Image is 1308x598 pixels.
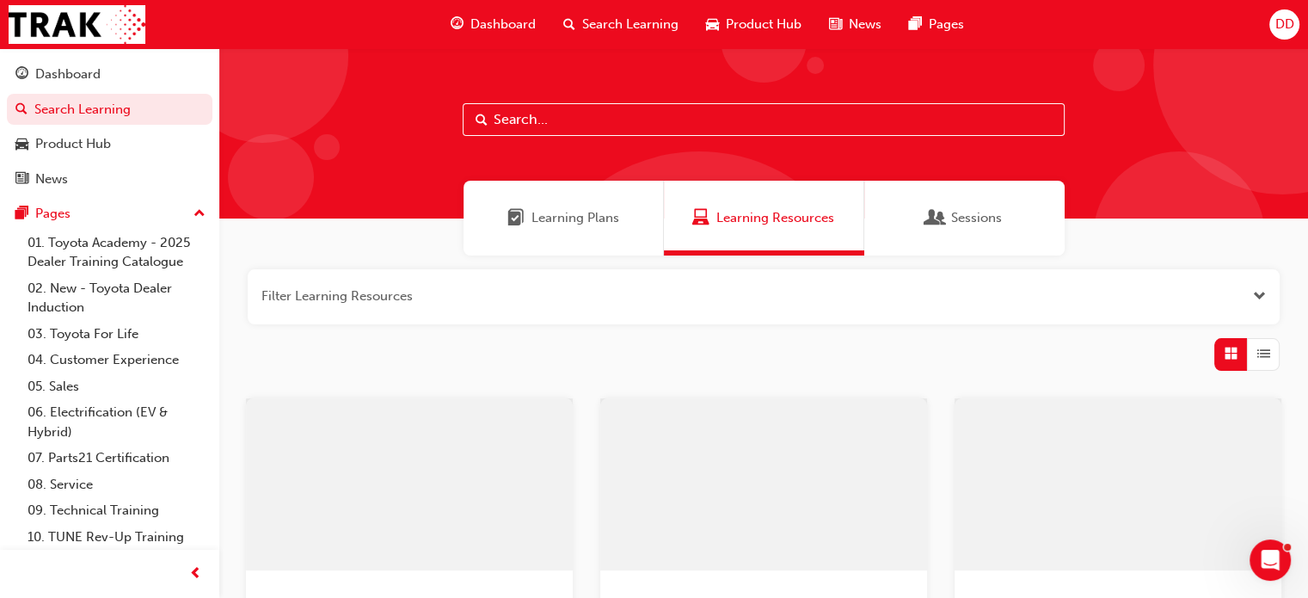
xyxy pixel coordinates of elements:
span: Grid [1225,344,1237,364]
span: guage-icon [15,67,28,83]
a: 04. Customer Experience [21,347,212,373]
span: Dashboard [470,15,536,34]
span: Pages [929,15,964,34]
button: DD [1269,9,1299,40]
span: guage-icon [451,14,464,35]
span: Learning Plans [507,208,525,228]
span: List [1257,344,1270,364]
a: 10. TUNE Rev-Up Training [21,524,212,551]
a: car-iconProduct Hub [692,7,815,42]
a: pages-iconPages [895,7,978,42]
a: search-iconSearch Learning [550,7,692,42]
span: news-icon [15,172,28,188]
a: 01. Toyota Academy - 2025 Dealer Training Catalogue [21,230,212,275]
div: Product Hub [35,134,111,154]
span: search-icon [15,102,28,118]
a: News [7,163,212,195]
span: Sessions [951,208,1002,228]
span: Learning Resources [716,208,834,228]
span: Search Learning [582,15,679,34]
span: car-icon [706,14,719,35]
div: Dashboard [35,65,101,84]
span: search-icon [563,14,575,35]
button: DashboardSearch LearningProduct HubNews [7,55,212,198]
span: Search [476,110,488,130]
span: pages-icon [909,14,922,35]
a: 03. Toyota For Life [21,321,212,348]
a: Dashboard [7,59,212,90]
div: Pages [35,204,71,224]
span: Learning Resources [692,208,709,228]
a: 06. Electrification (EV & Hybrid) [21,399,212,445]
a: Learning ResourcesLearning Resources [664,181,864,256]
span: DD [1274,15,1293,34]
button: Open the filter [1253,287,1266,306]
button: Pages [7,198,212,230]
a: 09. Technical Training [21,497,212,524]
span: News [849,15,881,34]
a: Learning PlansLearning Plans [464,181,664,256]
a: Search Learning [7,94,212,126]
img: Trak [9,5,145,44]
div: News [35,170,68,189]
a: 02. New - Toyota Dealer Induction [21,275,212,321]
span: Learning Plans [531,208,619,228]
a: Product Hub [7,128,212,160]
span: Sessions [927,208,944,228]
span: news-icon [829,14,842,35]
a: news-iconNews [815,7,895,42]
span: up-icon [193,203,206,225]
a: SessionsSessions [864,181,1065,256]
a: 05. Sales [21,373,212,400]
a: 08. Service [21,472,212,498]
iframe: Intercom live chat [1250,539,1291,581]
span: prev-icon [189,564,202,585]
span: car-icon [15,137,28,152]
input: Search... [463,103,1065,136]
span: pages-icon [15,207,28,222]
a: 07. Parts21 Certification [21,445,212,472]
a: guage-iconDashboard [437,7,550,42]
span: Product Hub [726,15,801,34]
